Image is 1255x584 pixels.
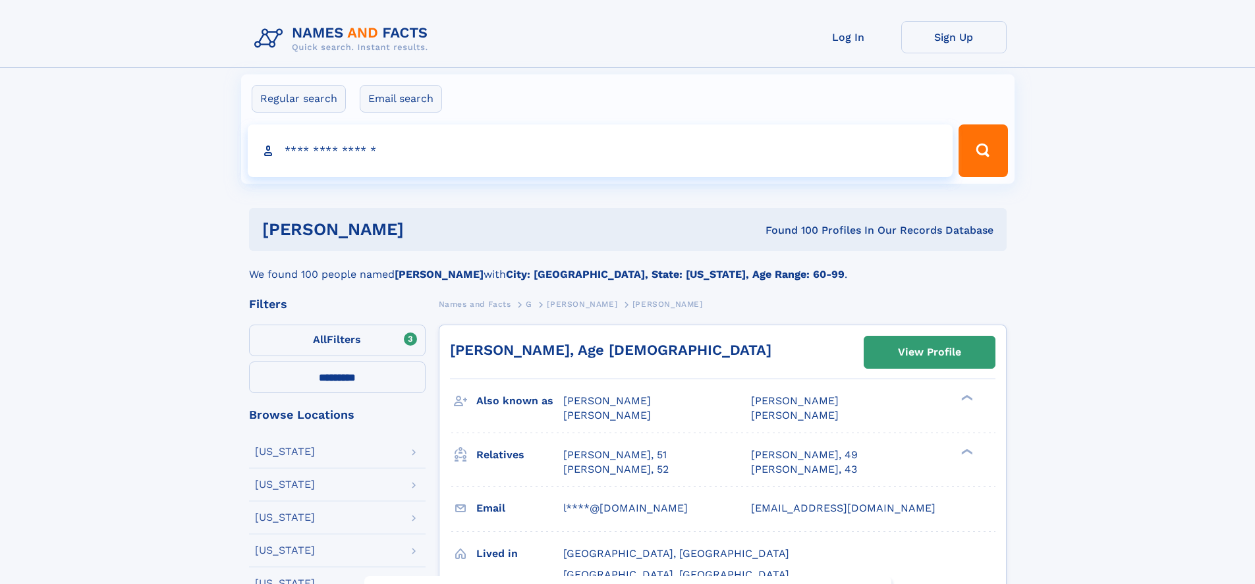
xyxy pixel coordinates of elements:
[476,390,563,412] h3: Also known as
[751,409,839,421] span: [PERSON_NAME]
[898,337,961,367] div: View Profile
[526,296,532,312] a: G
[249,409,426,421] div: Browse Locations
[506,268,845,280] b: City: [GEOGRAPHIC_DATA], State: [US_STATE], Age Range: 60-99
[563,409,651,421] span: [PERSON_NAME]
[249,298,426,310] div: Filters
[395,268,484,280] b: [PERSON_NAME]
[959,124,1007,177] button: Search Button
[796,21,901,53] a: Log In
[249,325,426,356] label: Filters
[547,296,617,312] a: [PERSON_NAME]
[262,221,585,238] h1: [PERSON_NAME]
[563,547,789,560] span: [GEOGRAPHIC_DATA], [GEOGRAPHIC_DATA]
[255,446,315,457] div: [US_STATE]
[751,394,839,407] span: [PERSON_NAME]
[632,300,703,309] span: [PERSON_NAME]
[751,502,935,514] span: [EMAIL_ADDRESS][DOMAIN_NAME]
[252,85,346,113] label: Regular search
[547,300,617,309] span: [PERSON_NAME]
[958,394,974,402] div: ❯
[901,21,1007,53] a: Sign Up
[751,462,857,477] a: [PERSON_NAME], 43
[313,333,327,346] span: All
[476,444,563,466] h3: Relatives
[450,342,771,358] a: [PERSON_NAME], Age [DEMOGRAPHIC_DATA]
[255,479,315,490] div: [US_STATE]
[751,448,858,462] a: [PERSON_NAME], 49
[255,545,315,556] div: [US_STATE]
[958,447,974,456] div: ❯
[526,300,532,309] span: G
[563,462,669,477] a: [PERSON_NAME], 52
[563,448,667,462] a: [PERSON_NAME], 51
[864,336,995,368] a: View Profile
[563,394,651,407] span: [PERSON_NAME]
[563,568,789,581] span: [GEOGRAPHIC_DATA], [GEOGRAPHIC_DATA]
[248,124,953,177] input: search input
[255,512,315,523] div: [US_STATE]
[249,251,1007,282] div: We found 100 people named with .
[476,497,563,519] h3: Email
[476,543,563,565] h3: Lived in
[360,85,442,113] label: Email search
[584,223,993,238] div: Found 100 Profiles In Our Records Database
[249,21,439,57] img: Logo Names and Facts
[439,296,511,312] a: Names and Facts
